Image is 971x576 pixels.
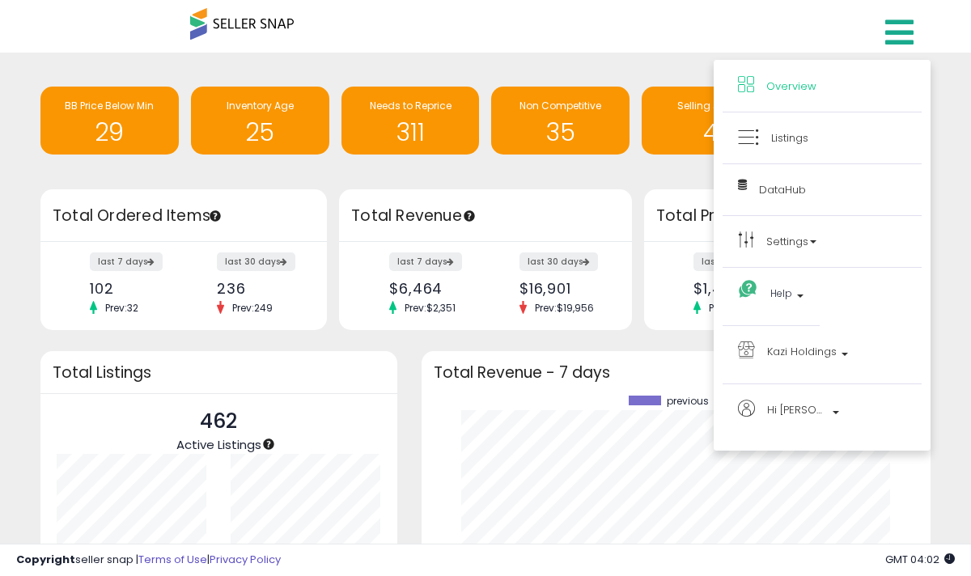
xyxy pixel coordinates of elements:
[65,99,154,112] span: BB Price Below Min
[396,301,464,315] span: Prev: $2,351
[389,252,462,271] label: last 7 days
[261,437,276,451] div: Tooltip anchor
[191,87,329,155] a: Inventory Age 25
[208,209,223,223] div: Tooltip anchor
[138,552,207,567] a: Terms of Use
[738,341,906,368] a: Kazi Holdings
[491,87,630,155] a: Non Competitive 35
[389,280,473,297] div: $6,464
[16,552,75,567] strong: Copyright
[224,301,281,315] span: Prev: 249
[738,400,906,434] a: Hi [PERSON_NAME]
[90,252,163,271] label: last 7 days
[49,119,171,146] h1: 29
[90,280,172,297] div: 102
[738,279,758,299] i: Get Help
[462,209,477,223] div: Tooltip anchor
[642,87,780,155] a: Selling @ Max 4
[738,128,906,148] a: Listings
[519,280,604,297] div: $16,901
[434,366,918,379] h3: Total Revenue - 7 days
[519,252,598,271] label: last 30 days
[650,119,772,146] h1: 4
[97,301,146,315] span: Prev: 32
[766,78,816,94] span: Overview
[527,301,602,315] span: Prev: $19,956
[176,436,261,453] span: Active Listings
[217,280,299,297] div: 236
[519,99,601,112] span: Non Competitive
[738,283,804,310] a: Help
[351,205,620,227] h3: Total Revenue
[701,301,764,315] span: Prev: $557
[210,552,281,567] a: Privacy Policy
[693,252,766,271] label: last 7 days
[771,130,808,146] span: Listings
[656,205,918,227] h3: Total Profit
[370,99,452,112] span: Needs to Reprice
[767,341,837,362] span: Kazi Holdings
[738,180,906,200] a: DataHub
[217,252,295,271] label: last 30 days
[227,99,294,112] span: Inventory Age
[738,231,906,252] a: Settings
[199,119,321,146] h1: 25
[53,205,315,227] h3: Total Ordered Items
[767,400,828,420] span: Hi [PERSON_NAME]
[176,406,261,437] p: 462
[53,366,385,379] h3: Total Listings
[759,182,806,197] span: DataHub
[667,396,709,407] span: previous
[693,280,775,297] div: $1,447
[738,76,906,96] a: Overview
[16,553,281,568] div: seller snap | |
[40,87,179,155] a: BB Price Below Min 29
[499,119,621,146] h1: 35
[770,283,792,303] span: Help
[350,119,472,146] h1: 311
[341,87,480,155] a: Needs to Reprice 311
[885,552,955,567] span: 2025-09-18 04:02 GMT
[677,99,745,112] span: Selling @ Max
